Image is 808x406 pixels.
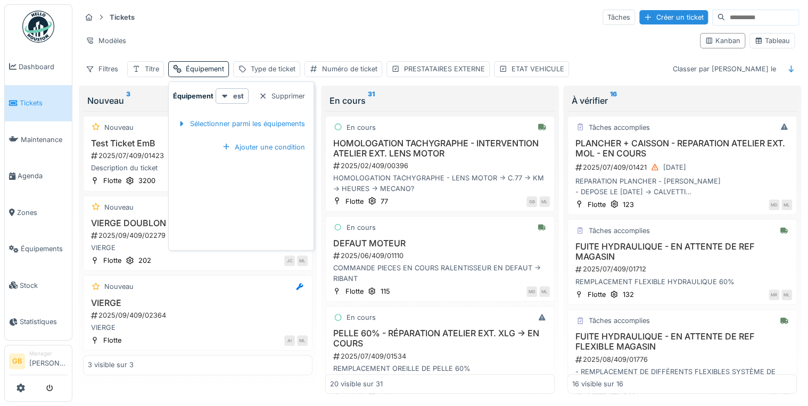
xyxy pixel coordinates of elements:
[589,316,650,326] div: Tâches accomplies
[705,36,740,46] div: Kanban
[104,202,134,212] div: Nouveau
[539,286,550,297] div: ML
[588,289,606,300] div: Flotte
[87,94,308,107] div: Nouveau
[138,255,151,266] div: 202
[610,94,617,107] sup: 16
[769,289,779,300] div: MR
[297,335,308,346] div: ML
[330,138,550,159] h3: HOMOLOGATION TACHYGRAPHE - INTERVENTION ATELIER EXT. LENS MOTOR
[663,162,686,172] div: [DATE]
[284,255,295,266] div: JC
[29,350,68,358] div: Manager
[322,64,377,74] div: Numéro de ticket
[329,94,550,107] div: En cours
[345,286,364,296] div: Flotte
[572,176,792,196] div: REPARATION PLANCHER - [PERSON_NAME] - DEPOSE LE [DATE] -> CALVETTI - RETOUR LE [DATE] -> CALVETTI
[588,200,606,210] div: Flotte
[29,350,68,372] li: [PERSON_NAME]
[781,289,792,300] div: ML
[330,328,550,349] h3: PELLE 60% - RÉPARATION ATELIER EXT. XLG -> EN COURS
[668,61,781,77] div: Classer par [PERSON_NAME] le
[368,94,375,107] sup: 31
[105,12,139,22] strong: Tickets
[589,122,650,132] div: Tâches accomplies
[572,379,623,389] div: 16 visible sur 16
[20,280,68,291] span: Stock
[330,263,550,283] div: COMMANDE PIECES EN COURS RALENTISSEUR EN DEFAUT -> RIBANT
[381,286,390,296] div: 115
[88,298,308,308] h3: VIERGE
[17,208,68,218] span: Zones
[18,171,68,181] span: Agenda
[572,332,792,352] h3: FUITE HYDRAULIQUE - EN ATTENTE DE REF FLEXIBLE MAGASIN
[297,255,308,266] div: ML
[22,11,54,43] img: Badge_color-CXgf-gQk.svg
[21,135,68,145] span: Maintenance
[19,62,68,72] span: Dashboard
[218,140,309,154] div: Ajouter une condition
[574,161,792,174] div: 2025/07/409/01421
[639,10,708,24] div: Créer un ticket
[284,335,295,346] div: AI
[572,242,792,262] h3: FUITE HYDRAULIQUE - EN ATTENTE DE REF MAGASIN
[347,122,376,132] div: En cours
[233,91,244,101] strong: est
[574,264,792,274] div: 2025/07/409/01712
[623,200,634,210] div: 123
[769,200,779,210] div: MD
[88,243,308,253] div: VIERGE
[332,161,550,171] div: 2025/02/409/00396
[88,138,308,148] h3: Test Ticket EmB
[347,312,376,322] div: En cours
[781,200,792,210] div: ML
[526,286,537,297] div: MD
[103,176,121,186] div: Flotte
[345,196,364,206] div: Flotte
[512,64,564,74] div: ETAT VEHICULE
[623,289,634,300] div: 132
[81,33,131,48] div: Modèles
[173,91,213,101] strong: Équipement
[103,335,121,345] div: Flotte
[381,196,388,206] div: 77
[138,176,155,186] div: 3200
[572,277,792,287] div: REMPLACEMENT FLEXIBLE HYDRAULIQUE 60%
[332,351,550,361] div: 2025/07/409/01534
[104,281,134,292] div: Nouveau
[754,36,790,46] div: Tableau
[539,196,550,207] div: ML
[526,196,537,207] div: GB
[186,64,224,74] div: Équipement
[88,360,134,370] div: 3 visible sur 3
[574,354,792,364] div: 2025/08/409/01776
[20,317,68,327] span: Statistiques
[90,230,308,241] div: 2025/09/409/02279
[145,64,159,74] div: Titre
[251,64,295,74] div: Type de ticket
[603,10,635,25] div: Tâches
[104,122,134,132] div: Nouveau
[9,353,25,369] li: GB
[330,379,383,389] div: 20 visible sur 31
[254,89,309,103] div: Supprimer
[126,94,130,107] sup: 3
[20,98,68,108] span: Tickets
[330,238,550,248] h3: DEFAUT MOTEUR
[572,367,792,387] div: - REMPLACEMENT DE DIFFÉRENTS FLEXIBLES SYSTÈME DE FERMETURE CROCHET ET BRAS - NIVEAU HYDRAULIQUE
[81,61,123,77] div: Filtres
[572,138,792,159] h3: PLANCHER + CAISSON - REPARATION ATELIER EXT. MOL - EN COURS
[173,117,309,131] div: Sélectionner parmi les équipements
[347,222,376,233] div: En cours
[88,322,308,333] div: VIERGE
[332,251,550,261] div: 2025/06/409/01110
[88,163,308,173] div: Description du ticket
[90,151,308,161] div: 2025/07/409/01423
[103,255,121,266] div: Flotte
[90,310,308,320] div: 2025/09/409/02364
[572,94,793,107] div: À vérifier
[21,244,68,254] span: Équipements
[330,173,550,193] div: HOMOLOGATION TACHYGRAPHE - LENS MOTOR -> C.77 -> KM -> HEURES -> MECANO?
[330,363,550,384] div: REMPLACEMENT OREILLE DE PELLE 60% - DEPOSE CHEZ XLG POUR REPARATION SOUDURE LE [DATE] - [PERSON_N...
[88,218,308,228] h3: VIERGE DOUBLON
